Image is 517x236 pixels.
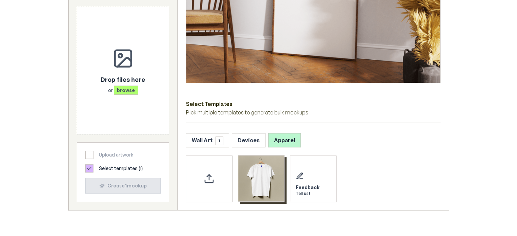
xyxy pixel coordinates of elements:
[99,151,133,158] span: Upload artwork
[296,191,320,196] div: Tell us!
[268,133,301,147] button: Apparel
[99,165,143,172] span: Select templates ( 1 )
[290,156,337,202] div: Send feedback
[91,182,155,189] div: Create 1 mockup
[186,133,229,147] button: Wall Art1
[101,87,145,93] p: or
[232,133,265,147] button: Devices
[186,108,441,116] p: Pick multiple templates to generate bulk mockups
[216,137,223,145] span: 1
[296,184,320,191] div: Feedback
[101,74,145,84] p: Drop files here
[186,156,232,202] div: Upload custom PSD template
[238,156,284,201] img: T-Shirt
[85,178,161,194] button: Create1mockup
[186,99,441,108] h3: Select Templates
[114,85,138,94] span: browse
[238,155,285,202] div: Select template T-Shirt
